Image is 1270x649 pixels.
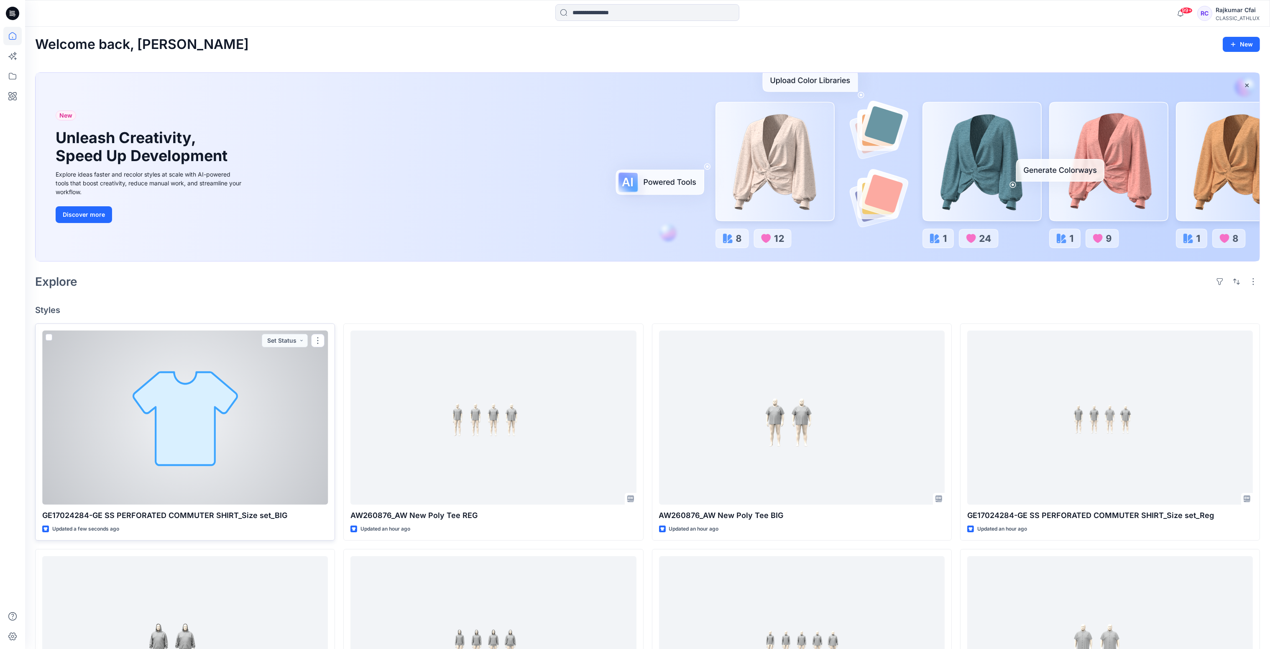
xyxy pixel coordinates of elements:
[360,525,410,534] p: Updated an hour ago
[56,129,231,165] h1: Unleash Creativity, Speed Up Development
[669,525,719,534] p: Updated an hour ago
[1216,5,1260,15] div: Rajkumar Cfai
[52,525,119,534] p: Updated a few seconds ago
[1216,15,1260,21] div: CLASSIC_ATHLUX
[56,206,112,223] button: Discover more
[977,525,1027,534] p: Updated an hour ago
[659,331,945,505] a: AW260876_AW New Poly Tee BIG
[350,510,636,521] p: AW260876_AW New Poly Tee REG
[1197,6,1212,21] div: RC
[35,37,249,52] h2: Welcome back, [PERSON_NAME]
[35,305,1260,315] h4: Styles
[967,510,1253,521] p: GE17024284-GE SS PERFORATED COMMUTER SHIRT_Size set_Reg
[35,275,77,288] h2: Explore
[967,331,1253,505] a: GE17024284-GE SS PERFORATED COMMUTER SHIRT_Size set_Reg
[59,110,72,121] span: New
[1223,37,1260,52] button: New
[56,170,244,196] div: Explore ideas faster and recolor styles at scale with AI-powered tools that boost creativity, red...
[1180,7,1193,14] span: 99+
[42,510,328,521] p: GE17024284-GE SS PERFORATED COMMUTER SHIRT_Size set_BIG
[42,331,328,505] a: GE17024284-GE SS PERFORATED COMMUTER SHIRT_Size set_BIG
[659,510,945,521] p: AW260876_AW New Poly Tee BIG
[56,206,244,223] a: Discover more
[350,331,636,505] a: AW260876_AW New Poly Tee REG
